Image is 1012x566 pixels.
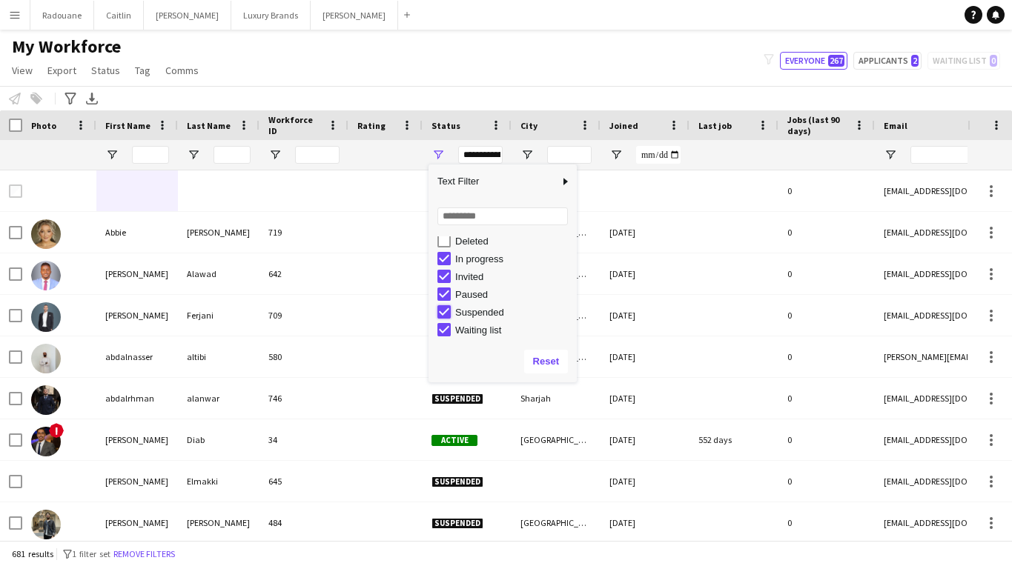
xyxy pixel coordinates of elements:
button: [PERSON_NAME] [311,1,398,30]
span: Last Name [187,120,231,131]
div: alanwar [178,378,259,419]
span: Status [91,64,120,77]
div: 642 [259,253,348,294]
span: Joined [609,120,638,131]
div: 484 [259,502,348,543]
a: Status [85,61,126,80]
button: Reset [524,350,568,373]
button: Open Filter Menu [520,148,534,162]
div: 552 days [689,419,778,460]
div: In progress [455,253,572,264]
div: Ferjani [178,295,259,336]
app-action-btn: Export XLSX [83,90,101,107]
input: City Filter Input [547,146,592,164]
span: Export [47,64,76,77]
div: [DATE] [601,253,689,294]
span: Email [884,120,907,131]
div: [GEOGRAPHIC_DATA] [512,502,601,543]
div: 0 [778,170,875,211]
div: 0 [778,336,875,377]
div: [PERSON_NAME] [96,295,178,336]
span: Tag [135,64,151,77]
div: 34 [259,419,348,460]
button: Luxury Brands [231,1,311,30]
span: 267 [828,55,844,67]
span: 2 [911,55,919,67]
div: 746 [259,378,348,419]
button: Open Filter Menu [187,148,200,162]
button: Open Filter Menu [431,148,445,162]
div: Suspended [455,307,572,318]
span: My Workforce [12,36,121,58]
div: [DATE] [601,502,689,543]
span: City [520,120,538,131]
input: Workforce ID Filter Input [295,146,340,164]
div: abdalrhman [96,378,178,419]
div: [PERSON_NAME] [178,502,259,543]
div: 0 [778,253,875,294]
div: Column Filter [429,164,577,382]
img: Abdallah Ferjani [31,302,61,332]
span: Suspended [431,518,483,529]
div: Deleted [455,236,572,247]
div: [DATE] [601,461,689,502]
div: [PERSON_NAME] [96,461,178,502]
span: Comms [165,64,199,77]
div: Sharjah [512,378,601,419]
div: Alawad [178,253,259,294]
div: Paused [455,289,572,300]
span: Suspended [431,476,483,487]
div: 0 [778,502,875,543]
span: Suspended [431,393,483,404]
input: Row Selection is disabled for this row (unchecked) [9,184,22,198]
div: Invited [455,271,572,282]
div: [PERSON_NAME] [178,212,259,253]
div: Waiting list [455,324,572,336]
span: Jobs (last 90 days) [787,114,848,136]
div: 0 [778,295,875,336]
button: Remove filters [110,546,178,562]
img: abdalrhman alanwar [31,385,61,415]
button: [PERSON_NAME] [144,1,231,30]
img: Abbie Fisher [31,219,61,249]
span: ! [49,423,64,438]
a: View [6,61,39,80]
div: Elmakki [178,461,259,502]
button: Open Filter Menu [884,148,897,162]
div: [DATE] [601,212,689,253]
span: Text Filter [429,169,559,194]
span: Photo [31,120,56,131]
button: Open Filter Menu [268,148,282,162]
span: 1 filter set [72,548,110,559]
input: Search filter values [437,207,568,225]
input: Joined Filter Input [636,146,681,164]
div: 0 [778,419,875,460]
span: Status [431,120,460,131]
div: [DATE] [601,419,689,460]
div: Filter List [429,143,577,339]
div: 719 [259,212,348,253]
app-action-btn: Advanced filters [62,90,79,107]
div: [DATE] [601,378,689,419]
a: Comms [159,61,205,80]
div: abdalnasser [96,336,178,377]
button: Caitlin [94,1,144,30]
button: Open Filter Menu [105,148,119,162]
button: Applicants2 [853,52,922,70]
button: Open Filter Menu [609,148,623,162]
span: Rating [357,120,386,131]
div: 0 [778,461,875,502]
button: Radouane [30,1,94,30]
img: Abdelrahman Abbas [31,510,61,539]
div: 0 [778,212,875,253]
div: [PERSON_NAME] [96,419,178,460]
div: [DATE] [601,336,689,377]
div: 580 [259,336,348,377]
div: [PERSON_NAME] [96,253,178,294]
a: Export [42,61,82,80]
div: altibi [178,336,259,377]
div: [PERSON_NAME] [96,502,178,543]
div: Diab [178,419,259,460]
div: 709 [259,295,348,336]
div: [DATE] [601,295,689,336]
